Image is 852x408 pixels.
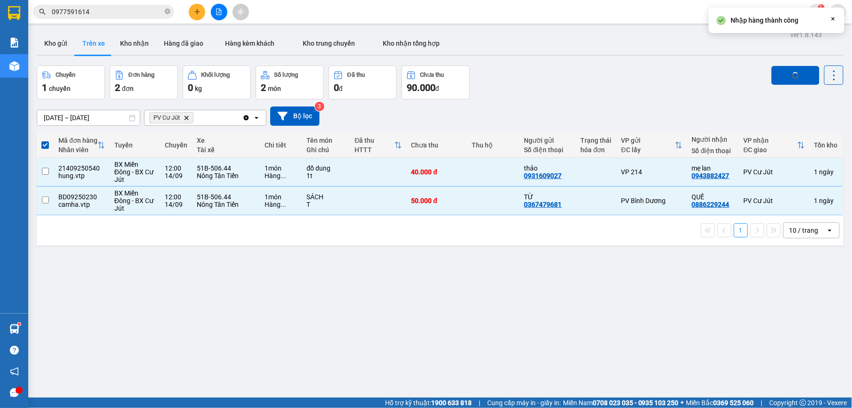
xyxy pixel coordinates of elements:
[188,82,193,93] span: 0
[355,146,394,154] div: HTTT
[58,164,105,172] div: 21409250540
[189,4,205,20] button: plus
[472,141,515,149] div: Thu hộ
[814,197,838,204] div: 1
[261,82,266,93] span: 2
[8,6,20,20] img: logo-vxr
[265,141,297,149] div: Chi tiết
[714,399,754,407] strong: 0369 525 060
[593,399,679,407] strong: 0708 023 035 - 0935 103 250
[110,65,178,99] button: Đơn hàng2đơn
[524,201,562,208] div: 0367479681
[52,7,163,17] input: Tìm tên, số ĐT hoặc mã đơn
[334,82,339,93] span: 0
[431,399,472,407] strong: 1900 633 818
[420,72,444,78] div: Chưa thu
[350,133,407,158] th: Toggle SortBy
[306,201,345,208] div: T
[233,4,249,20] button: aim
[274,72,298,78] div: Số lượng
[383,40,440,47] span: Kho nhận tổng hợp
[315,102,324,111] sup: 3
[156,32,211,55] button: Hàng đã giao
[281,201,286,208] span: ...
[772,66,820,85] button: loading Nhập hàng
[10,346,19,355] span: question-circle
[58,201,105,208] div: camha.vtp
[524,137,571,144] div: Người gửi
[165,141,187,149] div: Chuyến
[201,72,230,78] div: Khối lượng
[744,146,797,154] div: ĐC giao
[115,82,120,93] span: 2
[407,82,435,93] span: 90.000
[197,193,255,201] div: 51B-506.44
[194,8,201,15] span: plus
[113,32,156,55] button: Kho nhận
[270,106,320,126] button: Bộ lọc
[306,137,345,144] div: Tên món
[58,172,105,180] div: hung.vtp
[402,65,470,99] button: Chưa thu90.000đ
[411,168,463,176] div: 40.000 đ
[165,8,170,16] span: close-circle
[37,110,140,125] input: Select a date range.
[9,61,19,71] img: warehouse-icon
[731,15,799,25] div: Nhập hàng thành công
[820,4,823,11] span: 1
[183,65,251,99] button: Khối lượng0kg
[820,168,834,176] span: ngày
[9,38,19,48] img: solution-icon
[197,201,255,208] div: Nông Tân Tiến
[692,164,734,172] div: mẹ lan
[306,172,345,180] div: 1t
[165,164,187,172] div: 12:00
[830,4,846,20] button: caret-down
[435,85,439,92] span: đ
[692,136,734,143] div: Người nhận
[37,65,105,99] button: Chuyến1chuyến
[339,85,343,92] span: đ
[211,4,227,20] button: file-add
[242,114,250,122] svg: Clear all
[122,85,134,92] span: đơn
[39,8,46,15] span: search
[197,164,255,172] div: 51B-506.44
[621,168,683,176] div: VP 214
[621,197,683,204] div: PV Bình Dương
[114,189,153,212] span: BX Miền Đông - BX Cư Jút
[411,197,463,204] div: 50.000 đ
[165,8,170,14] span: close-circle
[524,172,562,180] div: 0931609027
[306,193,345,201] div: SÁCH
[165,193,187,201] div: 12:00
[114,161,153,183] span: BX Miền Đông - BX Cư Jút
[281,172,286,180] span: ...
[306,146,345,154] div: Ghi chú
[18,323,21,326] sup: 1
[734,223,748,237] button: 1
[268,85,281,92] span: món
[58,137,97,144] div: Mã đơn hàng
[303,40,355,47] span: Kho trung chuyển
[761,398,763,408] span: |
[184,115,189,121] svg: Delete
[10,388,19,397] span: message
[814,168,838,176] div: 1
[692,201,730,208] div: 0886229244
[744,137,797,144] div: VP nhận
[692,172,730,180] div: 0943882427
[739,133,810,158] th: Toggle SortBy
[581,146,612,154] div: hóa đơn
[826,227,834,234] svg: open
[524,146,571,154] div: Số điện thoại
[621,137,675,144] div: VP gửi
[487,398,561,408] span: Cung cấp máy in - giấy in:
[58,146,97,154] div: Nhân viên
[818,4,825,11] sup: 1
[411,141,463,149] div: Chưa thu
[49,85,71,92] span: chuyến
[129,72,154,78] div: Đơn hàng
[744,197,805,204] div: PV Cư Jút
[197,137,255,144] div: Xe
